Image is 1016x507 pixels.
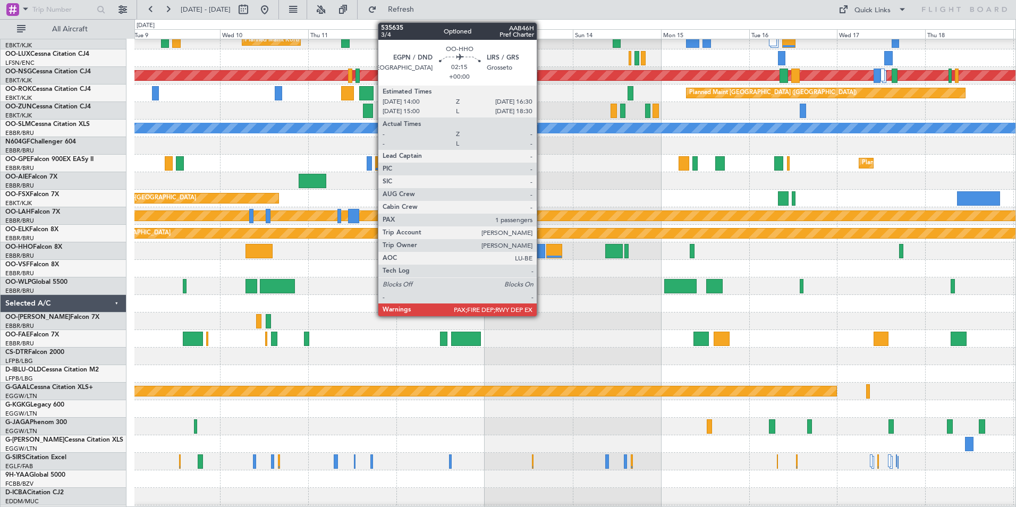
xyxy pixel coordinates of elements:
div: Planned Maint Kortrijk-[GEOGRAPHIC_DATA] [245,32,369,48]
span: Refresh [379,6,424,13]
a: OO-FAEFalcon 7X [5,332,59,338]
a: EDDM/MUC [5,497,39,505]
a: OO-LUXCessna Citation CJ4 [5,51,89,57]
a: LFSN/ENC [5,59,35,67]
div: [DATE] [137,21,155,30]
a: CS-DTRFalcon 2000 [5,349,64,356]
a: OO-VSFFalcon 8X [5,261,59,268]
a: EBBR/BRU [5,340,34,348]
a: EBBR/BRU [5,147,34,155]
div: Sat 13 [485,29,573,39]
a: EBBR/BRU [5,269,34,277]
div: Thu 18 [925,29,1013,39]
a: EGGW/LTN [5,427,37,435]
span: OO-GPE [5,156,30,163]
a: EBBR/BRU [5,287,34,295]
a: OO-ZUNCessna Citation CJ4 [5,104,91,110]
div: Mon 15 [661,29,749,39]
span: OO-LUX [5,51,30,57]
a: OO-AIEFalcon 7X [5,174,57,180]
span: OO-ELK [5,226,29,233]
span: OO-VSF [5,261,30,268]
span: OO-SLM [5,121,31,128]
a: EBKT/KJK [5,94,32,102]
a: OO-SLMCessna Citation XLS [5,121,90,128]
span: OO-NSG [5,69,32,75]
div: Sun 14 [573,29,661,39]
a: EGGW/LTN [5,445,37,453]
a: LFPB/LBG [5,357,33,365]
a: EBBR/BRU [5,129,34,137]
div: Tue 9 [132,29,221,39]
span: OO-FSX [5,191,30,198]
a: G-SIRSCitation Excel [5,454,66,461]
span: G-JAGA [5,419,30,426]
a: N604GFChallenger 604 [5,139,76,145]
span: G-SIRS [5,454,26,461]
span: 9H-YAA [5,472,29,478]
span: [DATE] - [DATE] [181,5,231,14]
a: EBBR/BRU [5,182,34,190]
span: G-KGKG [5,402,30,408]
div: Wed 17 [837,29,925,39]
a: EBBR/BRU [5,322,34,330]
span: CS-DTR [5,349,28,356]
span: G-GAAL [5,384,30,391]
span: G-[PERSON_NAME] [5,437,64,443]
a: OO-GPEFalcon 900EX EASy II [5,156,94,163]
button: All Aircraft [12,21,115,38]
div: Thu 11 [308,29,396,39]
span: OO-[PERSON_NAME] [5,314,70,320]
div: Planned Maint Kortrijk-[GEOGRAPHIC_DATA] [72,190,196,206]
a: D-IBLU-OLDCessna Citation M2 [5,367,99,373]
a: EBBR/BRU [5,217,34,225]
span: OO-WLP [5,279,31,285]
a: EBBR/BRU [5,164,34,172]
a: FCBB/BZV [5,480,33,488]
a: EBKT/KJK [5,41,32,49]
span: N604GF [5,139,30,145]
a: EGGW/LTN [5,392,37,400]
div: Wed 10 [220,29,308,39]
span: OO-ROK [5,86,32,92]
a: G-JAGAPhenom 300 [5,419,67,426]
div: Quick Links [854,5,891,16]
a: OO-LAHFalcon 7X [5,209,60,215]
a: D-ICBACitation CJ2 [5,489,64,496]
span: OO-LAH [5,209,31,215]
div: Planned Maint [GEOGRAPHIC_DATA] ([GEOGRAPHIC_DATA]) [689,85,857,101]
span: OO-ZUN [5,104,32,110]
button: Quick Links [833,1,912,18]
span: D-IBLU-OLD [5,367,41,373]
a: LFPB/LBG [5,375,33,383]
a: EBKT/KJK [5,77,32,84]
a: EBBR/BRU [5,252,34,260]
a: OO-ELKFalcon 8X [5,226,58,233]
a: EBKT/KJK [5,112,32,120]
a: OO-[PERSON_NAME]Falcon 7X [5,314,99,320]
button: Refresh [363,1,427,18]
a: G-[PERSON_NAME]Cessna Citation XLS [5,437,123,443]
div: Fri 12 [396,29,485,39]
a: EBBR/BRU [5,234,34,242]
span: OO-FAE [5,332,30,338]
a: OO-NSGCessna Citation CJ4 [5,69,91,75]
span: OO-AIE [5,174,28,180]
a: OO-WLPGlobal 5500 [5,279,67,285]
span: All Aircraft [28,26,112,33]
a: EGGW/LTN [5,410,37,418]
a: OO-ROKCessna Citation CJ4 [5,86,91,92]
a: EGLF/FAB [5,462,33,470]
div: Tue 16 [749,29,837,39]
input: Trip Number [32,2,94,18]
span: D-ICBA [5,489,27,496]
a: OO-HHOFalcon 8X [5,244,62,250]
a: OO-FSXFalcon 7X [5,191,59,198]
a: EBKT/KJK [5,199,32,207]
span: OO-HHO [5,244,33,250]
a: G-KGKGLegacy 600 [5,402,64,408]
a: G-GAALCessna Citation XLS+ [5,384,93,391]
a: 9H-YAAGlobal 5000 [5,472,65,478]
